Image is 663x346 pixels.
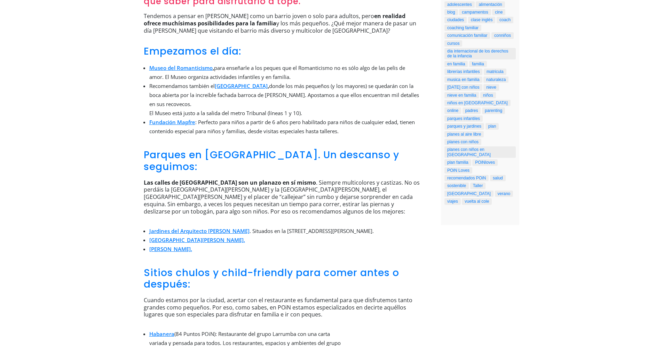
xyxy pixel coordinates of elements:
a: parques infantiles (3 elementos) [444,115,483,122]
a: naturaleza (2 elementos) [483,77,508,83]
a: [GEOGRAPHIC_DATA][PERSON_NAME]. [149,236,245,243]
h3: Parques en [GEOGRAPHIC_DATA]. Un descanso y seguimos: [144,149,420,176]
strong: , [215,82,269,89]
a: Habanera [149,330,174,337]
a: ciudades (4 elementos) [444,17,467,23]
a: parques y jardines (3 elementos) [444,123,484,129]
a: Taller (2 elementos) [470,183,486,189]
a: planes con niños en Madrid (6 elementos) [444,146,516,158]
a: cine (2 elementos) [492,9,505,15]
a: nieve (3 elementos) [483,84,499,90]
a: coach (3 elementos) [497,17,513,23]
a: en familia (5 elementos) [444,61,468,67]
a: salud (13 elementos) [490,175,506,181]
p: Cuando estamos por la ciudad, acertar con el restaurante es fundamental para que disfrutemos tant... [144,297,420,324]
a: POiNloves (5 elementos) [472,159,498,166]
h3: Empezamos el día: [144,46,420,61]
a: Jardines del Arquitecto [PERSON_NAME] [149,227,250,234]
a: padres (2 elementos) [463,107,481,114]
a: niños en madrid (11 elementos) [444,100,511,106]
a: plan familia (9 elementos) [444,159,471,166]
a: [PERSON_NAME]. [149,246,192,252]
a: cursos (2 elementos) [444,40,462,47]
a: Museo del Romanticismo [149,64,213,71]
a: vuelta al cole (3 elementos) [462,198,492,204]
a: librerías infantiles (3 elementos) [444,69,482,75]
a: campamentos (3 elementos) [459,9,491,15]
a: matricula (2 elementos) [484,69,506,75]
a: verano (3 elementos) [495,191,513,197]
a: parenting (23 elementos) [482,107,505,114]
a: recomendados POiN (3 elementos) [444,175,489,181]
p: . Siempre multicolores y castizas. No os perdáis la [GEOGRAPHIC_DATA][PERSON_NAME] y la [GEOGRAPH... [144,179,420,221]
a: online (5 elementos) [444,107,461,114]
a: [GEOGRAPHIC_DATA] [215,82,268,89]
a: conniños (15 elementos) [491,32,514,39]
strong: Las calles de [GEOGRAPHIC_DATA] son un planazo en sí mismo [144,179,316,186]
strong: , [149,64,214,71]
h3: Sitios chulos y child-friendly para comer antes o después: [144,267,420,294]
a: dia internacional de los derechos de la infancia (4 elementos) [444,48,516,59]
a: nieve en familia (3 elementos) [444,92,479,98]
a: sostenible (2 elementos) [444,183,469,189]
a: familia (3 elementos) [469,61,487,67]
a: planes con niños (40 elementos) [444,139,481,145]
a: plan (2 elementos) [486,123,499,129]
a: blog (2 elementos) [444,9,458,15]
li: para enseñarle a los peques que el Romanticismo no es sólo algo de las pelis de amor. El Museo or... [149,63,420,81]
a: valencia (3 elementos) [444,191,494,197]
li: : Perfecto para niños a partir de 6 años pero habilitado para niños de cualquier edad, tienen con... [149,118,420,136]
a: viajes (2 elementos) [444,198,461,204]
a: Fundación Mapfre [149,119,195,126]
a: musica en familia (3 elementos) [444,77,482,83]
strong: en realidad ofrece muchísimas posibilidades para la familia [144,12,405,27]
a: adolescentes (2 elementos) [444,1,475,8]
a: planes al aire libre (4 elementos) [444,131,484,137]
a: niños (4 elementos) [480,92,496,98]
a: clase inglés (3 elementos) [468,17,496,23]
a: navidad con niños (3 elementos) [444,84,482,90]
p: Tendemos a pensar en [PERSON_NAME] como un barrio joven o solo para adultos, pero y los más peque... [144,13,420,40]
li: . Situados en la [STREET_ADDRESS][PERSON_NAME]. [149,226,420,235]
a: alimentación (8 elementos) [476,1,505,8]
a: POiN Loves (7 elementos) [444,167,472,174]
a: comunicación familiar (4 elementos) [444,32,490,39]
li: Recomendamos también el donde los más pequeños (y los mayores) se quedarán con la boca abierta po... [149,81,420,118]
a: coaching familiar (3 elementos) [444,25,481,31]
